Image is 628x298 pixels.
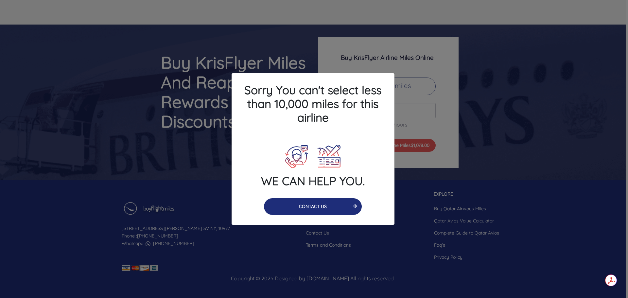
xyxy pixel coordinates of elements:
img: Call [285,145,308,168]
a: CONTACT US [264,203,362,209]
h4: Sorry You can't select less than 10,000 miles for this airline [232,73,394,134]
h4: WE CAN HELP YOU. [232,174,394,188]
img: Plane Ticket [317,145,340,168]
button: CONTACT US [264,198,362,215]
